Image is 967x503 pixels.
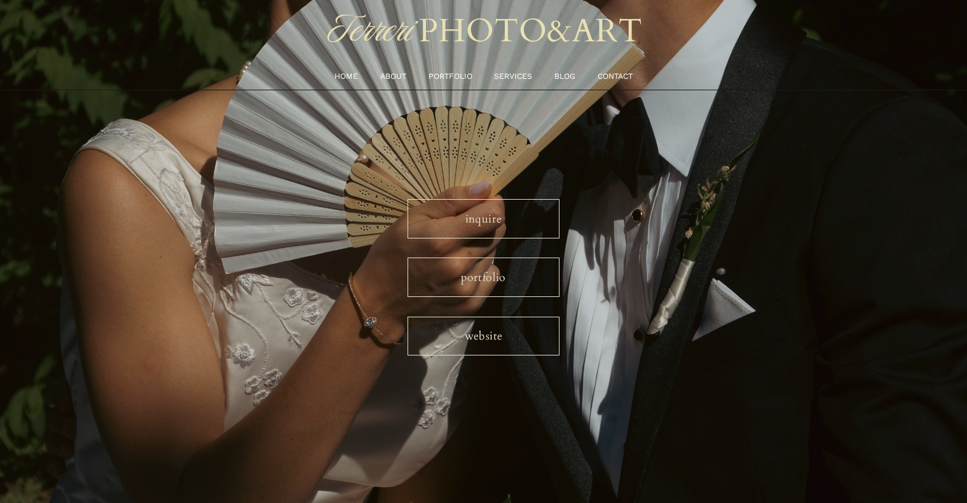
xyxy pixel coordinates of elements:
[598,70,633,83] a: CONTACT
[408,317,559,355] a: website
[408,199,559,238] a: inquire
[554,70,575,83] a: BLOG
[334,70,358,83] a: HOME
[408,258,559,296] a: portfolio
[325,7,643,55] img: TERRERI PHOTO &amp; ART
[429,70,472,83] a: PORTFOLIO
[380,70,406,83] a: ABOUT
[494,70,532,83] a: SERVICES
